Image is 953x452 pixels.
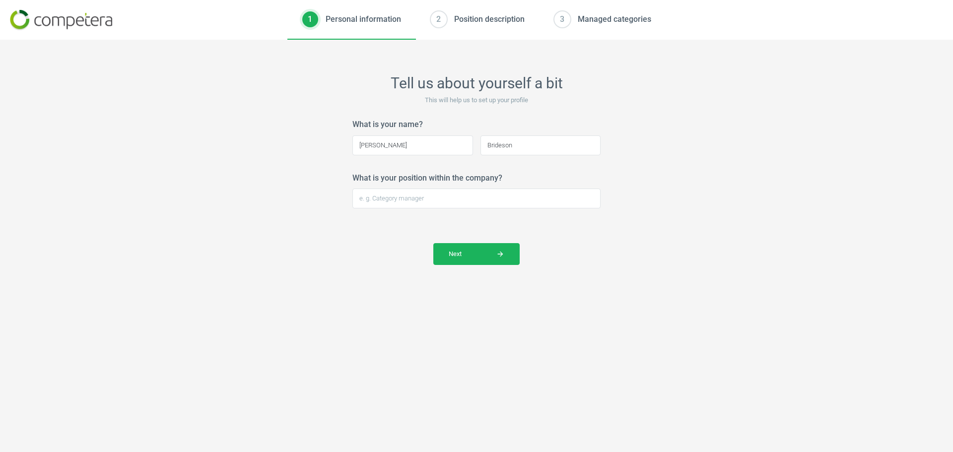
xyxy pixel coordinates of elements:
h2: Tell us about yourself a bit [352,74,601,92]
div: Position description [454,14,525,25]
div: Managed categories [578,14,651,25]
div: 2 [431,11,447,27]
div: Personal information [326,14,401,25]
label: What is your position within the company? [352,173,502,184]
button: Nextarrow_forward [433,243,520,265]
label: What is your name? [352,119,423,130]
input: Enter your last name [480,135,601,155]
input: Enter your name [352,135,473,155]
span: Next [449,250,504,258]
img: 7b73d85f1bbbb9d816539e11aedcf956.png [10,10,112,30]
i: arrow_forward [496,250,504,258]
input: e. g. Category manager [352,189,601,208]
div: 3 [554,11,570,27]
div: 1 [302,11,318,27]
p: This will help us to set up your profile [352,96,601,105]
